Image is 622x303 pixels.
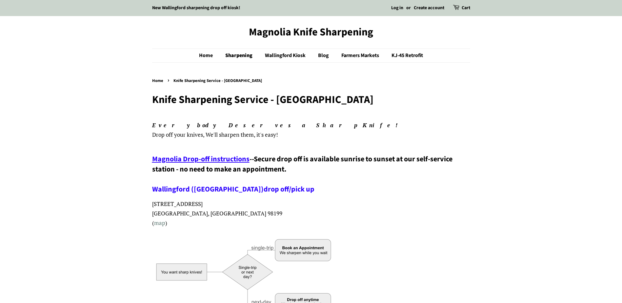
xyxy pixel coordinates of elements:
p: , We'll sharpen them, it's easy! [152,121,470,140]
a: Farmers Markets [336,49,386,62]
a: map [154,219,165,227]
a: Sharpening [220,49,259,62]
a: New Wallingford sharpening drop off kiosk! [152,5,240,11]
em: Everybody Deserves a Sharp Knife! [152,121,403,129]
a: Magnolia Knife Sharpening [152,26,470,38]
li: or [406,4,411,12]
span: [STREET_ADDRESS] [GEOGRAPHIC_DATA], [GEOGRAPHIC_DATA] 98199 ( ) [152,200,282,227]
a: Wallingford ([GEOGRAPHIC_DATA]) [152,184,264,194]
span: Secure drop off is available sunrise to sunset at our self-service station - no need to make an a... [152,154,452,194]
span: Knife Sharpening Service - [GEOGRAPHIC_DATA] [173,78,264,84]
a: drop off/pick up [264,184,314,194]
a: Log in [391,5,403,11]
span: -- [250,154,254,164]
h1: Knife Sharpening Service - [GEOGRAPHIC_DATA] [152,93,470,106]
span: Drop off your knives [152,131,203,138]
a: Cart [462,4,470,12]
a: Home [152,78,165,84]
span: › [168,76,171,84]
a: Create account [414,5,444,11]
a: Magnolia Drop-off instructions [152,154,250,164]
a: Blog [313,49,335,62]
a: KJ-45 Retrofit [387,49,423,62]
a: Home [199,49,219,62]
a: Wallingford Kiosk [260,49,312,62]
nav: breadcrumbs [152,77,470,85]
